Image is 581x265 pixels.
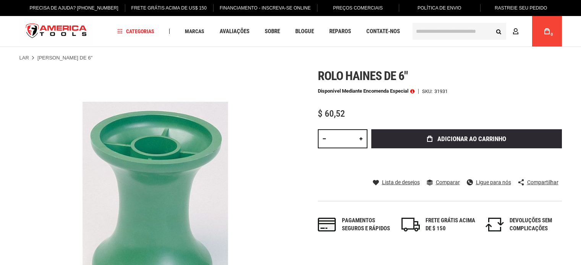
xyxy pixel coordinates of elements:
[261,26,283,37] a: Sobre
[19,17,94,46] img: Ferramentas América
[434,88,448,94] font: 31931
[216,26,253,37] a: Avaliações
[486,218,504,231] img: retorna
[185,28,204,34] font: Marcas
[292,26,317,37] a: Blogue
[422,88,431,94] font: SKU
[19,17,94,46] a: logotipo da loja
[540,16,554,47] a: 0
[492,24,506,39] button: Procurar
[427,179,460,186] a: Comparar
[382,179,420,185] font: Lista de desejos
[295,28,314,35] font: Blogue
[220,5,311,11] font: Financiamento - Inscreva-se Online
[220,28,249,35] font: Avaliações
[418,5,461,11] font: Política de Envio
[333,5,383,11] font: Preços comerciais
[521,28,539,34] font: Conta
[437,135,506,143] font: adicionar ao carrinho
[363,26,403,37] a: Contate-nos
[37,55,92,61] font: [PERSON_NAME] de 6"
[342,217,390,232] font: Pagamentos seguros e rápidos
[495,5,547,11] font: Rastreie seu pedido
[318,218,336,231] img: pagamentos
[401,218,420,231] img: envio
[510,217,552,232] font: DEVOLUÇÕES SEM COMPLICAÇÕES
[131,5,207,11] font: Frete grátis acima de US$ 150
[467,179,511,186] a: Ligue para nós
[318,108,345,119] font: $ 60,52
[371,129,562,148] button: adicionar ao carrinho
[114,26,158,37] a: Categorias
[329,28,351,35] font: Reparos
[30,5,118,11] font: Precisa de ajuda? [PHONE_NUMBER]
[527,179,558,185] font: Compartilhar
[318,69,408,83] font: rolo haines de 6"
[318,88,408,94] font: Disponível mediante encomenda especial
[265,28,280,35] font: Sobre
[370,151,563,154] iframe: Quadro de entrada de pagamento seguro
[373,179,420,186] a: Lista de desejos
[436,179,460,185] font: Comparar
[551,32,553,37] font: 0
[181,26,208,37] a: Marcas
[19,55,29,61] a: Lar
[426,217,475,232] font: FRETE GRÁTIS ACIMA DE $ 150
[366,28,400,35] font: Contate-nos
[126,28,154,34] font: Categorias
[476,179,511,185] font: Ligue para nós
[326,26,354,37] a: Reparos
